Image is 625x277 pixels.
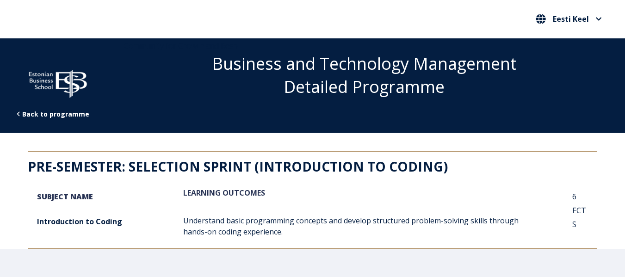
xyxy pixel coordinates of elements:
nav: Vali oma keel [533,12,604,27]
span: 6 ECTS [572,191,586,229]
h2: PRE-SEMESTER: SELECTION SPRINT (INTRODUCTION TO CODING) [28,157,597,176]
span: Eesti Keel [553,15,589,23]
a: Back to programme [22,110,89,118]
span: Business and Technology Management Detailed Programme [212,52,516,98]
span: LEARNING OUTCOMES [183,188,265,198]
p: Understand basic programming concepts and develop structured problem-solving skills through hands... [183,215,539,237]
span: Introduction to Coding [37,216,122,227]
strong: SUBJECT NAME [37,191,93,202]
span: Community for Growth and Resp [124,41,238,51]
img: ebs_logo2016_white [21,63,95,100]
button: Eesti Keel [533,12,604,26]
